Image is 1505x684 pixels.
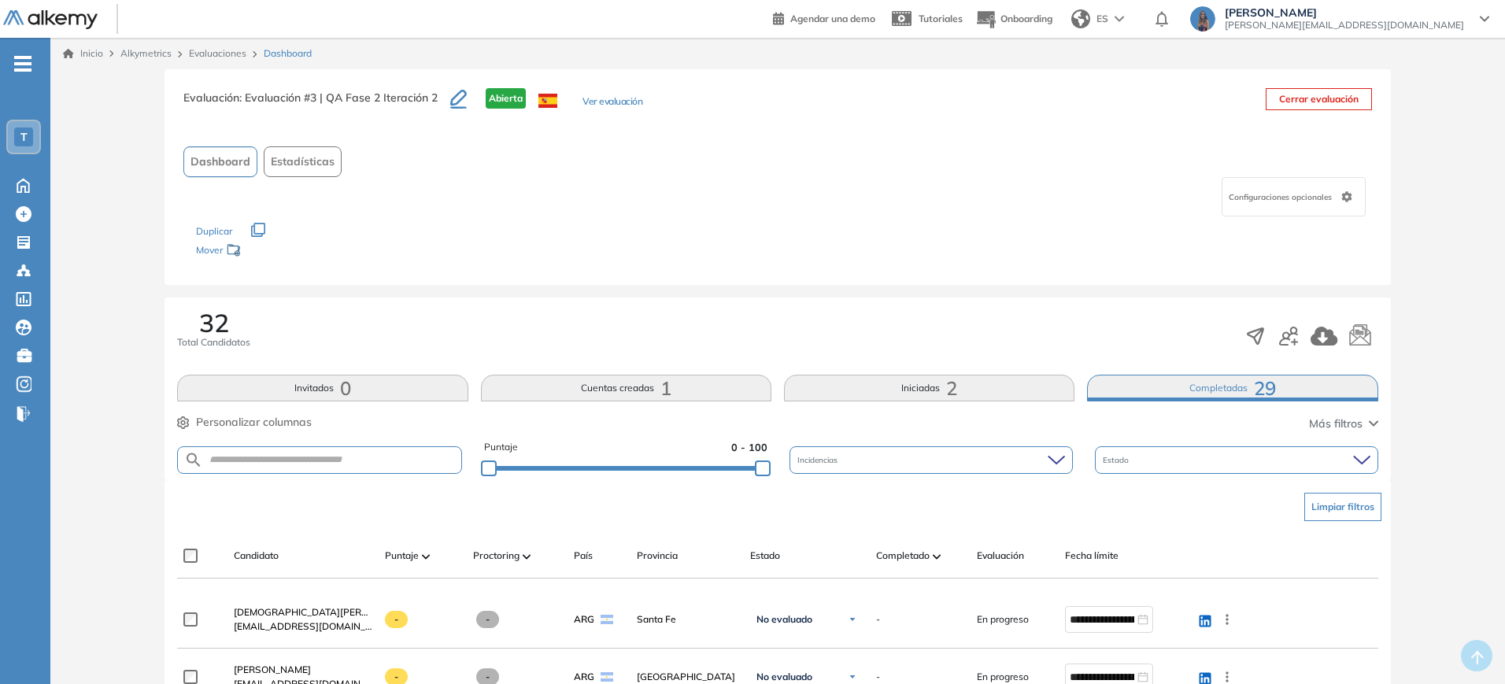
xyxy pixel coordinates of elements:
span: [EMAIL_ADDRESS][DOMAIN_NAME] [234,619,372,634]
span: ARG [574,670,594,684]
span: Puntaje [385,549,419,563]
span: 0 - 100 [731,440,767,455]
div: Incidencias [789,446,1073,474]
span: - [476,611,499,628]
span: Evaluación [977,549,1024,563]
span: No evaluado [756,613,812,626]
a: Inicio [63,46,103,61]
span: No evaluado [756,671,812,683]
span: [PERSON_NAME][EMAIL_ADDRESS][DOMAIN_NAME] [1225,19,1464,31]
div: Mover [196,237,353,266]
span: : Evaluación #3 | QA Fase 2 Iteración 2 [239,91,438,105]
img: [missing "en.ARROW_ALT" translation] [523,554,531,559]
span: - [385,611,408,628]
button: Onboarding [975,2,1052,36]
span: Dashboard [264,46,312,61]
span: 32 [199,310,229,335]
img: Ícono de flecha [848,615,857,624]
button: Dashboard [183,146,257,177]
span: Tutoriales [919,13,963,24]
span: ES [1096,12,1108,26]
span: Estado [1103,454,1132,466]
span: T [20,131,28,143]
img: ARG [601,672,613,682]
span: [DEMOGRAPHIC_DATA][PERSON_NAME] [234,606,417,618]
img: Ícono de flecha [848,672,857,682]
span: Fecha límite [1065,549,1119,563]
img: [missing "en.ARROW_ALT" translation] [422,554,430,559]
img: world [1071,9,1090,28]
img: ARG [601,615,613,624]
span: [PERSON_NAME] [234,664,311,675]
span: En progreso [977,612,1029,627]
img: SEARCH_ALT [184,450,203,470]
span: Abierta [486,88,526,109]
button: Ver evaluación [582,94,642,111]
span: Estado [750,549,780,563]
span: Puntaje [484,440,518,455]
div: Configuraciones opcionales [1222,177,1366,216]
span: Configuraciones opcionales [1229,191,1335,203]
h3: Evaluación [183,88,450,121]
span: Onboarding [1000,13,1052,24]
button: Iniciadas2 [784,375,1074,401]
i: - [14,62,31,65]
img: arrow [1115,16,1124,22]
span: Total Candidatos [177,335,250,349]
span: Estadísticas [271,153,335,170]
span: Completado [876,549,930,563]
a: Evaluaciones [189,47,246,59]
span: Dashboard [190,153,250,170]
span: En progreso [977,670,1029,684]
span: Agendar una demo [790,13,875,24]
button: Invitados0 [177,375,468,401]
img: [missing "en.ARROW_ALT" translation] [933,554,941,559]
span: Incidencias [797,454,841,466]
button: Cuentas creadas1 [481,375,771,401]
span: Personalizar columnas [196,414,312,431]
span: Más filtros [1309,416,1363,432]
span: Santa Fe [637,612,738,627]
img: ESP [538,94,557,108]
img: Logo [3,10,98,30]
span: [PERSON_NAME] [1225,6,1464,19]
button: Estadísticas [264,146,342,177]
button: Personalizar columnas [177,414,312,431]
span: ARG [574,612,594,627]
button: Cerrar evaluación [1266,88,1372,110]
span: Provincia [637,549,678,563]
a: [DEMOGRAPHIC_DATA][PERSON_NAME] [234,605,372,619]
span: - [876,670,880,684]
span: País [574,549,593,563]
a: Agendar una demo [773,8,875,27]
div: Estado [1095,446,1378,474]
span: [GEOGRAPHIC_DATA] [637,670,738,684]
a: [PERSON_NAME] [234,663,372,677]
button: Completadas29 [1087,375,1377,401]
span: Candidato [234,549,279,563]
button: Más filtros [1309,416,1378,432]
span: Alkymetrics [120,47,172,59]
span: Proctoring [473,549,520,563]
span: Duplicar [196,225,232,237]
span: - [876,612,880,627]
button: Limpiar filtros [1304,493,1381,521]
